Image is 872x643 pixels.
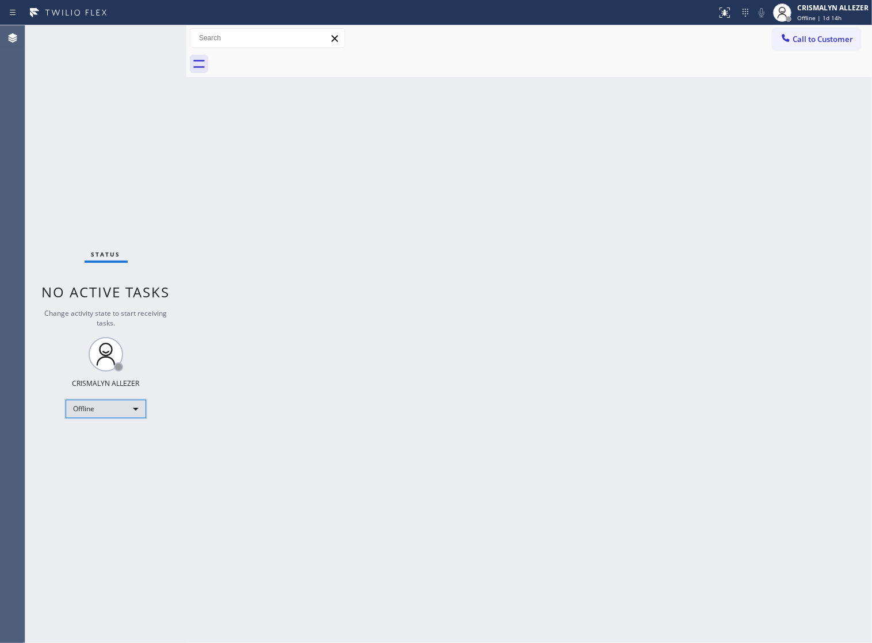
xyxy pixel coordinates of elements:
div: Offline [66,400,146,418]
input: Search [190,29,345,47]
span: Status [91,250,121,258]
div: CRISMALYN ALLEZER [72,378,140,388]
span: Change activity state to start receiving tasks. [45,308,167,328]
span: Call to Customer [793,34,853,44]
div: CRISMALYN ALLEZER [797,3,869,13]
span: No active tasks [42,282,170,301]
button: Call to Customer [772,28,860,50]
button: Mute [754,5,770,21]
span: Offline | 1d 14h [797,14,842,22]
